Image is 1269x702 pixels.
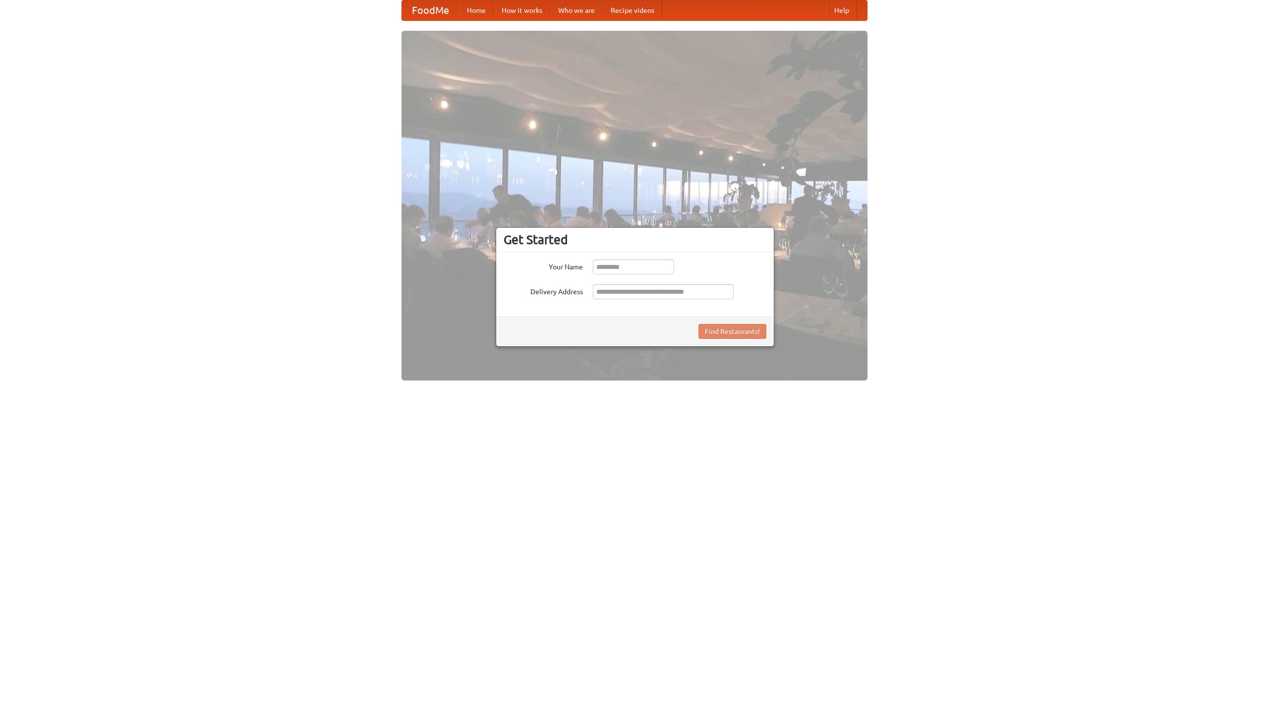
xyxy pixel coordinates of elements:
h3: Get Started [504,232,766,247]
label: Delivery Address [504,284,583,297]
a: How it works [494,0,550,20]
a: Help [826,0,857,20]
a: Who we are [550,0,603,20]
a: Recipe videos [603,0,662,20]
button: Find Restaurants! [698,324,766,339]
label: Your Name [504,259,583,272]
a: FoodMe [402,0,459,20]
a: Home [459,0,494,20]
